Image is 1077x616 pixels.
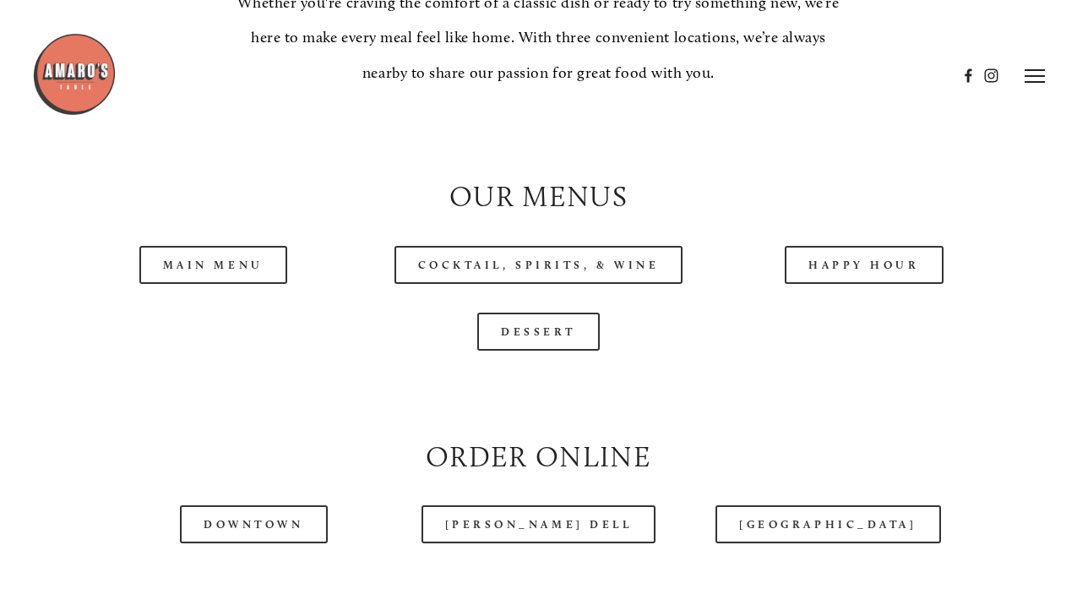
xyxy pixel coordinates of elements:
a: [PERSON_NAME] Dell [422,505,656,543]
a: Main Menu [139,246,287,284]
a: Downtown [180,505,327,543]
a: Dessert [477,313,600,351]
h2: Our Menus [65,177,1013,216]
a: Cocktail, Spirits, & Wine [394,246,683,284]
a: [GEOGRAPHIC_DATA] [715,505,940,543]
a: Happy Hour [785,246,944,284]
h2: Order Online [65,437,1013,477]
img: Amaro's Table [32,32,117,117]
